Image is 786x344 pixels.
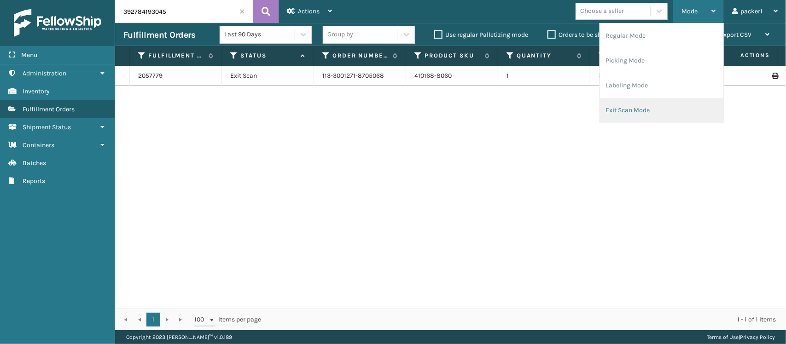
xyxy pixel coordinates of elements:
i: Print Label [772,73,777,79]
li: Labeling Mode [600,73,723,98]
div: | [707,330,775,344]
a: 1 [146,313,160,327]
label: Order Number [332,52,388,60]
div: Last 90 Days [224,30,296,40]
span: Administration [23,69,66,77]
p: Copyright 2023 [PERSON_NAME]™ v 1.0.189 [126,330,232,344]
a: Privacy Policy [740,334,775,340]
label: Quantity [517,52,572,60]
span: Fulfillment Orders [23,105,75,113]
span: 100 [194,315,208,324]
td: Exit Scan [222,66,314,86]
label: Orders to be shipped [DATE] [547,31,637,39]
label: Fulfillment Order Id [148,52,204,60]
li: Picking Mode [600,48,723,73]
span: Shipment Status [23,123,71,131]
span: Containers [23,141,54,149]
div: Choose a seller [580,6,624,16]
span: Mode [681,7,698,15]
span: Actions [711,48,775,63]
li: Exit Scan Mode [600,98,723,123]
label: Status [240,52,296,60]
label: Use regular Palletizing mode [434,31,528,39]
li: Regular Mode [600,23,723,48]
span: items per page [194,313,262,327]
h3: Fulfillment Orders [123,29,195,40]
a: 392784193045 [599,72,641,80]
span: Actions [298,7,320,15]
label: Product SKU [425,52,480,60]
span: Export CSV [720,31,751,39]
td: 113-3001271-8705068 [314,66,406,86]
span: Menu [21,51,37,59]
img: logo [14,9,101,37]
span: Batches [23,159,46,167]
a: Terms of Use [707,334,739,340]
a: 410168-8060 [414,72,452,80]
span: Inventory [23,87,50,95]
div: 1 - 1 of 1 items [274,315,776,324]
a: 2057779 [138,71,163,80]
td: 1 [498,66,590,86]
span: Reports [23,177,45,185]
div: Group by [327,30,353,40]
